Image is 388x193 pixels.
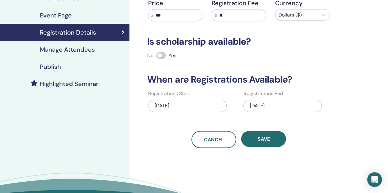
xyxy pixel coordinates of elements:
[40,29,96,36] h4: Registration Details
[144,36,334,47] h3: Is scholarship available?
[147,52,154,59] span: No
[243,100,322,112] div: [DATE]
[257,136,270,142] span: Save
[168,52,176,59] span: Yes
[40,80,98,87] h4: Highlighted Seminar
[241,131,286,147] button: Save
[40,12,72,19] h4: Event Page
[40,46,95,53] h4: Manage Attendees
[40,63,61,70] h4: Publish
[144,74,334,85] h3: When are Registrations Available?
[204,136,224,143] span: Cancel
[148,100,227,112] div: [DATE]
[243,90,283,97] label: Registrations End
[214,12,217,19] span: $
[191,131,236,148] a: Cancel
[367,172,382,187] div: Open Intercom Messenger
[151,12,153,19] span: $
[148,90,190,97] label: Registrations Start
